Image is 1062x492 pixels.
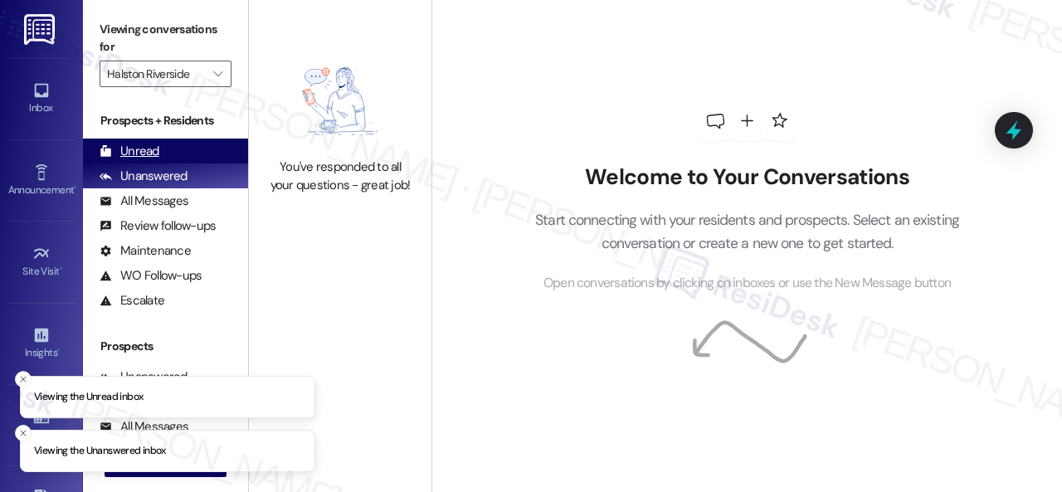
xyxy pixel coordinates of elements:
[100,292,164,309] div: Escalate
[15,371,32,387] button: Close toast
[275,52,406,151] img: empty-state
[34,390,143,405] p: Viewing the Unread inbox
[100,217,216,235] div: Review follow-ups
[100,267,202,285] div: WO Follow-ups
[100,192,188,210] div: All Messages
[8,76,75,121] a: Inbox
[100,143,159,160] div: Unread
[60,263,62,275] span: •
[24,14,58,45] img: ResiDesk Logo
[83,112,248,129] div: Prospects + Residents
[8,402,75,447] a: Buildings
[543,273,951,294] span: Open conversations by clicking on inboxes or use the New Message button
[8,321,75,366] a: Insights •
[267,158,413,194] div: You've responded to all your questions - great job!
[83,338,248,355] div: Prospects
[34,444,166,459] p: Viewing the Unanswered inbox
[15,425,32,441] button: Close toast
[213,67,222,80] i: 
[74,182,76,193] span: •
[8,240,75,285] a: Site Visit •
[57,344,60,356] span: •
[100,17,231,61] label: Viewing conversations for
[107,61,205,87] input: All communities
[510,164,985,191] h2: Welcome to Your Conversations
[100,242,191,260] div: Maintenance
[510,208,985,256] p: Start connecting with your residents and prospects. Select an existing conversation or create a n...
[100,168,188,185] div: Unanswered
